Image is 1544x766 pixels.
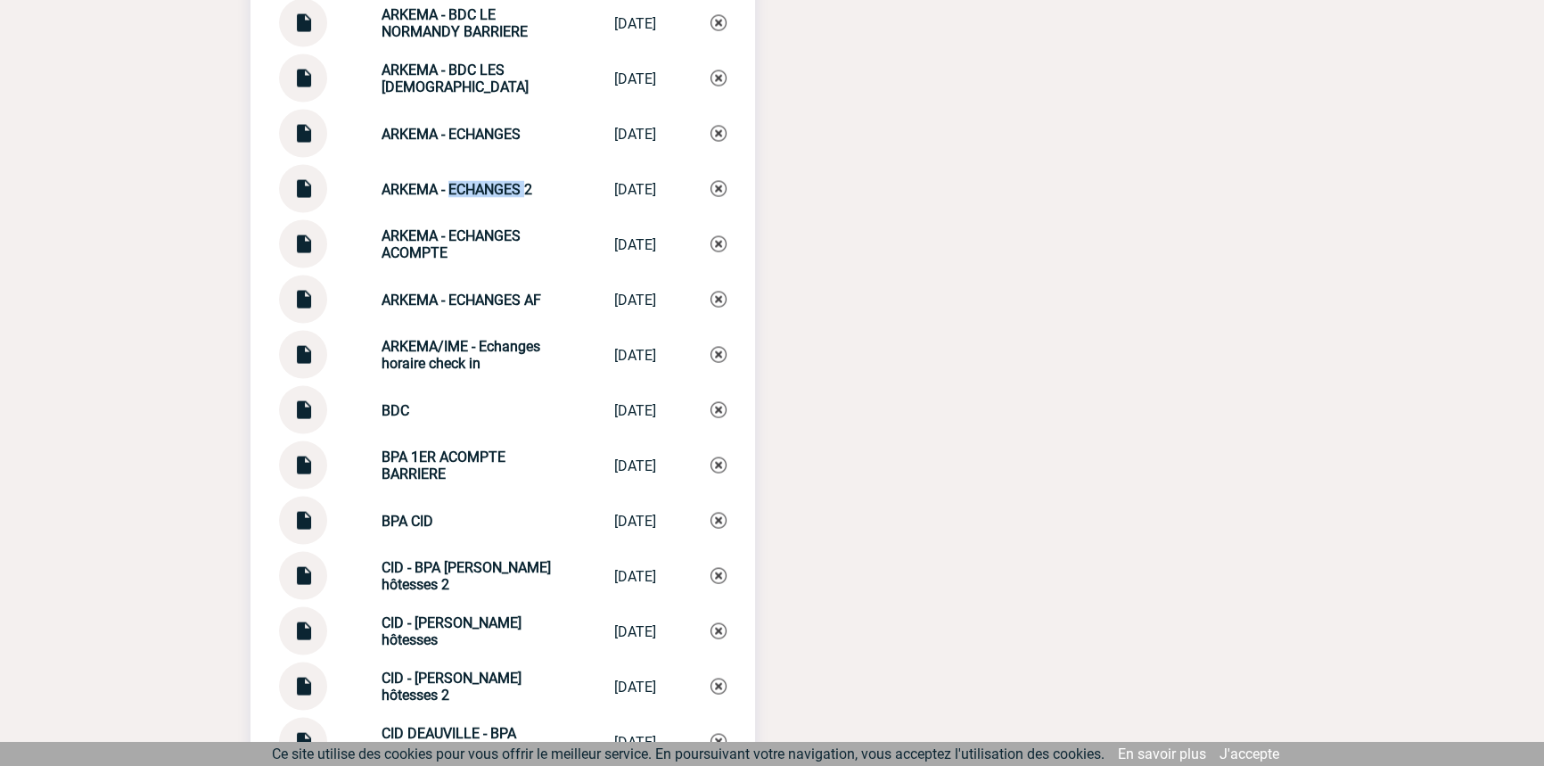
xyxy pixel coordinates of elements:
img: Supprimer [710,181,727,197]
div: [DATE] [614,181,656,198]
div: [DATE] [614,734,656,751]
strong: CID - [PERSON_NAME] hôtesses 2 [382,670,522,704]
strong: CID - BPA [PERSON_NAME] hôtesses 2 [382,559,551,593]
strong: CID - [PERSON_NAME] hôtesses [382,614,522,648]
strong: BPA 1ER ACOMPTE BARRIERE [382,449,505,482]
img: Supprimer [710,236,727,252]
div: [DATE] [614,126,656,143]
strong: CID DEAUVILLE - BPA Contrat avenant 1 [382,725,516,759]
div: [DATE] [614,70,656,87]
div: [DATE] [614,679,656,696]
img: Supprimer [710,568,727,584]
div: [DATE] [614,457,656,474]
strong: ARKEMA - BDC LES [DEMOGRAPHIC_DATA] [382,62,529,95]
strong: ARKEMA - BDC LE NORMANDY BARRIERE [382,6,528,40]
img: Supprimer [710,70,727,86]
div: [DATE] [614,292,656,309]
a: J'accepte [1220,745,1279,762]
div: [DATE] [614,623,656,640]
strong: ARKEMA - ECHANGES ACOMPTE [382,227,521,261]
img: Supprimer [710,623,727,639]
img: Supprimer [710,513,727,529]
strong: BPA CID [382,513,433,530]
img: Supprimer [710,126,727,142]
strong: ARKEMA - ECHANGES [382,126,521,143]
strong: BDC [382,402,409,419]
img: Supprimer [710,292,727,308]
strong: ARKEMA - ECHANGES 2 [382,181,532,198]
strong: ARKEMA - ECHANGES AF [382,292,541,309]
a: En savoir plus [1118,745,1206,762]
img: Supprimer [710,457,727,474]
div: [DATE] [614,513,656,530]
img: Supprimer [710,347,727,363]
div: [DATE] [614,15,656,32]
div: [DATE] [614,402,656,419]
div: [DATE] [614,347,656,364]
span: Ce site utilise des cookies pour vous offrir le meilleur service. En poursuivant votre navigation... [272,745,1105,762]
strong: ARKEMA/IME - Echanges horaire check in [382,338,540,372]
div: [DATE] [614,236,656,253]
img: Supprimer [710,402,727,418]
div: [DATE] [614,568,656,585]
img: Supprimer [710,15,727,31]
img: Supprimer [710,679,727,695]
img: Supprimer [710,734,727,750]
